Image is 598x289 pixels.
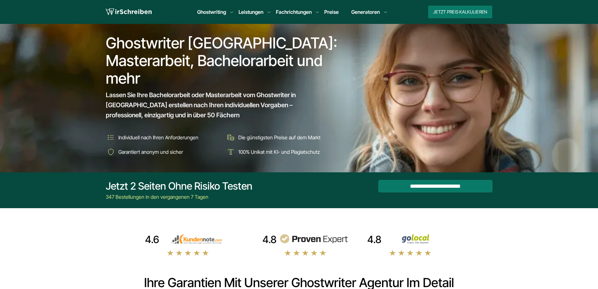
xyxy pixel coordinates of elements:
[384,234,453,244] img: Wirschreiben Bewertungen
[106,147,116,157] img: Garantiert anonym und sicher
[106,90,330,120] span: Lassen Sie Ihre Bachelorarbeit oder Masterarbeit vom Ghostwriter in [GEOGRAPHIC_DATA] erstellen n...
[351,8,380,16] a: Generatoren
[106,132,221,142] li: Individuell nach Ihren Anforderungen
[276,8,312,16] a: Fachrichtungen
[226,132,236,142] img: Die günstigsten Preise auf dem Markt
[226,147,341,157] li: 100% Unikat mit KI- und Plagiatschutz
[106,180,252,192] div: Jetzt 2 Seiten ohne Risiko testen
[167,249,209,256] img: stars
[389,249,432,256] img: stars
[106,7,152,17] img: logo wirschreiben
[226,147,236,157] img: 100% Unikat mit KI- und Plagiatschutz
[279,234,348,244] img: provenexpert reviews
[284,249,327,256] img: stars
[106,147,221,157] li: Garantiert anonym und sicher
[145,233,159,246] div: 4.6
[239,8,263,16] a: Leistungen
[367,233,381,246] div: 4.8
[324,9,339,15] a: Preise
[106,193,252,201] div: 347 Bestellungen in den vergangenen 7 Tagen
[106,132,116,142] img: Individuell nach Ihren Anforderungen
[428,6,492,18] button: Jetzt Preis kalkulieren
[197,8,226,16] a: Ghostwriting
[106,34,342,87] h1: Ghostwriter [GEOGRAPHIC_DATA]: Masterarbeit, Bachelorarbeit und mehr
[226,132,341,142] li: Die günstigsten Preise auf dem Markt
[162,234,231,244] img: kundennote
[262,233,277,246] div: 4.8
